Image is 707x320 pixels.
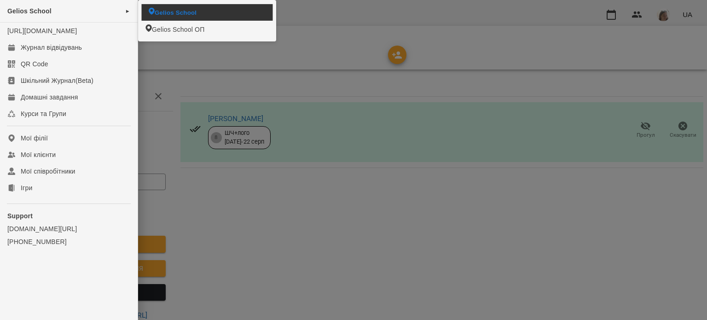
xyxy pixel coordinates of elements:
[7,7,52,15] span: Gelios School
[21,93,78,102] div: Домашні завдання
[21,167,75,176] div: Мої співробітники
[21,183,32,192] div: Ігри
[155,8,197,17] span: Gelios School
[7,27,77,35] a: [URL][DOMAIN_NAME]
[7,224,130,233] a: [DOMAIN_NAME][URL]
[152,25,204,34] span: Gelios School ОП
[21,43,82,52] div: Журнал відвідувань
[7,211,130,221] p: Support
[21,150,56,159] div: Мої клієнти
[21,109,66,118] div: Курси та Групи
[21,59,48,69] div: QR Code
[21,134,48,143] div: Мої філії
[125,7,130,15] span: ►
[21,76,93,85] div: Шкільний Журнал(Beta)
[7,237,130,246] a: [PHONE_NUMBER]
